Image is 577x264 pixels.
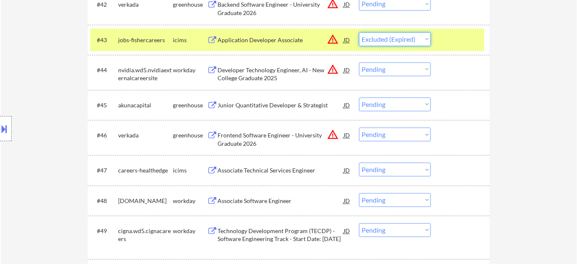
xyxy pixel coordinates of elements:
[343,32,351,47] div: JD
[118,227,173,243] div: cigna.wd5.cignacareers
[327,129,339,140] button: warning_amber
[218,66,344,82] div: Developer Technology Engineer, AI - New College Graduate 2025
[343,127,351,142] div: JD
[173,66,207,74] div: workday
[218,166,344,175] div: Associate Technical Services Engineer
[218,0,344,17] div: Backend Software Engineer - University Graduate 2026
[173,166,207,175] div: icims
[118,0,173,9] div: verkada
[343,162,351,178] div: JD
[218,36,344,44] div: Application Developer Associate
[173,0,207,9] div: greenhouse
[218,131,344,147] div: Frontend Software Engineer - University Graduate 2026
[173,197,207,205] div: workday
[218,227,344,243] div: Technology Development Program (TECDP) - Software Engineering Track - Start Date: [DATE]
[327,33,339,45] button: warning_amber
[97,227,111,235] div: #49
[218,197,344,205] div: Associate Software Engineer
[343,97,351,112] div: JD
[343,193,351,208] div: JD
[173,131,207,140] div: greenhouse
[173,101,207,109] div: greenhouse
[343,62,351,77] div: JD
[118,36,173,44] div: jobs-fishercareers
[343,223,351,238] div: JD
[218,101,344,109] div: Junior Quantitative Developer & Strategist
[97,0,111,9] div: #42
[173,227,207,235] div: workday
[97,36,111,44] div: #43
[173,36,207,44] div: icims
[327,63,339,75] button: warning_amber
